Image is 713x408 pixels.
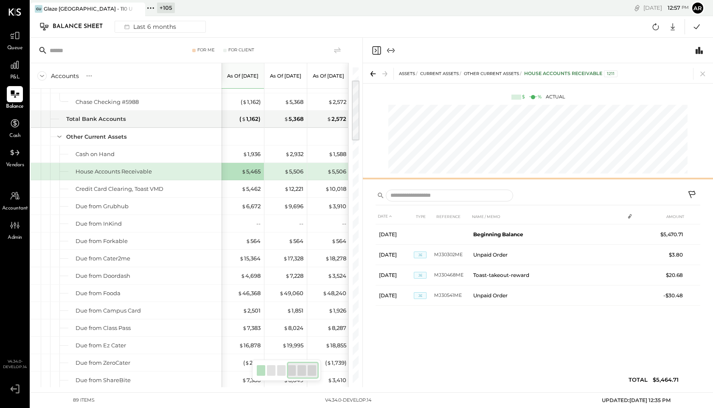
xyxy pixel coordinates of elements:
span: UPDATED: [DATE] 12:35 PM [602,397,671,403]
span: $ [326,342,330,349]
span: $ [327,359,331,366]
span: $ [242,377,247,383]
div: 1,926 [328,307,346,315]
div: Glaze [GEOGRAPHIC_DATA] - 110 Uni [44,5,132,12]
div: House Accounts Receivable [524,70,618,77]
td: Unpaid Order [470,245,624,265]
td: [DATE] [376,245,414,265]
span: $ [245,359,250,366]
div: ( 282 ) [243,359,261,367]
div: 1,936 [243,150,261,158]
span: $ [241,115,246,122]
div: Credit Card Clearing, Toast VMD [76,185,163,193]
p: As of [DATE] [270,73,301,79]
div: -- [299,220,303,228]
div: Actual [511,94,565,101]
button: Last 6 months [115,21,206,33]
div: Due from InKind [76,220,122,228]
div: -- [256,220,261,228]
div: Due from Fooda [76,289,121,297]
div: ( 1,162 ) [241,98,261,106]
span: $ [328,203,333,210]
span: Balance [6,103,24,111]
div: 18,278 [325,254,346,263]
a: Balance [0,86,29,111]
div: Due from Cater2me [76,254,130,263]
div: 2,572 [328,98,346,106]
div: 1211 [604,70,618,77]
div: 564 [289,237,303,245]
div: 564 [331,237,346,245]
span: $ [328,151,333,157]
th: TYPE [414,209,434,224]
div: 1,851 [287,307,303,315]
a: P&L [0,57,29,81]
div: 3,910 [328,202,346,210]
div: 49,060 [279,289,303,297]
td: Toast-takeout-reward [470,265,624,285]
div: Due from Campus Card [76,307,141,315]
div: Due from Ez Cater [76,341,126,349]
button: Switch to Chart module [694,45,705,56]
div: + 105 [157,3,175,13]
div: v 4.34.0-develop.14 [325,397,371,404]
span: Queue [7,45,23,52]
a: Admin [0,217,29,242]
span: JE [414,292,427,299]
th: AMOUNT [654,209,686,224]
div: Due from Grubhub [76,202,129,210]
span: $ [282,342,287,349]
span: $ [289,238,293,244]
div: 7,383 [242,324,261,332]
button: Close panel [371,45,382,56]
div: [DATE] [643,4,689,12]
div: 2,501 [243,307,261,315]
span: P&L [10,74,20,81]
th: DATE [376,209,414,224]
span: $ [284,185,289,192]
span: $ [328,98,333,105]
div: 2,572 [327,115,346,123]
div: 15,364 [239,254,261,263]
span: Vendors [6,162,24,169]
span: JE [414,272,427,279]
div: 89 items [73,397,95,404]
span: $ [284,168,289,175]
a: Accountant [0,188,29,212]
button: Expand panel (e) [386,45,396,56]
div: -- [342,220,346,228]
span: $ [238,290,242,296]
div: 5,462 [241,185,261,193]
div: 19,995 [282,341,303,349]
span: $ [285,98,289,105]
div: 5,368 [284,115,303,123]
td: [DATE] [376,285,414,306]
span: JE [414,252,427,258]
span: Cash [9,132,20,140]
span: $ [284,324,288,331]
a: Queue [0,28,29,52]
span: $ [331,238,336,244]
span: $ [243,151,247,157]
div: 4,698 [241,272,261,280]
div: Due from ZeroCater [76,359,130,367]
span: Other Current Assets [464,71,519,76]
th: REFERENCE [434,209,470,224]
div: Other Current Assets [66,133,127,141]
span: $ [239,342,244,349]
td: $20.68 [654,265,686,285]
div: 46,368 [238,289,261,297]
td: MJ30468ME [434,265,470,285]
div: GU [35,5,42,13]
div: 48,240 [323,289,346,297]
div: % [538,94,542,101]
td: $3.80 [654,245,686,265]
div: ( 1,162 ) [239,115,261,123]
span: $ [284,115,289,122]
div: 16,878 [239,341,261,349]
div: 5,465 [241,168,261,176]
span: $ [325,185,330,192]
div: For Me [197,47,215,53]
div: 12,221 [284,185,303,193]
div: House Accounts Receivable [76,168,152,176]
